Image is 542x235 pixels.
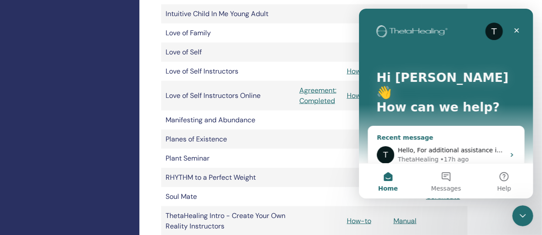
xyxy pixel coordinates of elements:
a: How-to [347,67,371,76]
a: Agreement: Completed [299,85,338,106]
button: Messages [58,155,116,190]
td: Soul Mate [161,187,295,206]
a: Certificate [426,192,460,201]
a: How-to [347,216,371,225]
td: Love of Family [161,23,295,43]
iframe: Intercom live chat [359,9,533,198]
span: Help [138,177,152,183]
td: Plant Seminar [161,149,295,168]
td: Manifesting and Abundance [161,111,295,130]
div: ThetaHealing [39,146,79,155]
td: Love of Self Instructors Online [161,81,295,111]
iframe: Intercom live chat [512,205,533,226]
div: Close [150,14,166,30]
td: RHYTHM to a Perfect Weight [161,168,295,187]
td: Love of Self [161,43,295,62]
td: Planes of Existence [161,130,295,149]
span: Messages [72,177,102,183]
td: Love of Self Instructors [161,62,295,81]
a: How-to [347,91,371,100]
span: Hello, For additional assistance in this matter, please contact [EMAIL_ADDRESS][DOMAIN_NAME]. [39,138,336,145]
span: Home [19,177,39,183]
td: Intuitive Child In Me Young Adult [161,4,295,23]
div: • 17h ago [81,146,109,155]
button: Help [116,155,174,190]
a: Manual [393,216,417,225]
